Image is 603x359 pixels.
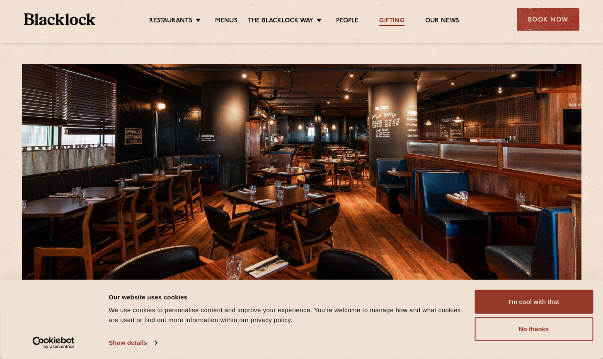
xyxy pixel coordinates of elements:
a: Our News [425,17,460,26]
a: Gifting [379,17,404,26]
button: I'm cool with that [475,290,593,314]
img: BL_Textured_Logo-footer-cropped.svg [24,13,96,25]
a: Restaurants [149,17,192,26]
a: Usercentrics Cookiebot - opens in a new window [17,337,90,349]
a: Menus [215,17,237,26]
button: No thanks [475,317,593,341]
a: Show details [109,337,157,349]
a: People [336,17,358,26]
div: We use cookies to personalise content and improve your experience. You're welcome to manage how a... [109,305,465,325]
div: Book Now [517,8,579,31]
div: Our website uses cookies [109,292,465,302]
a: The Blacklock Way [248,17,313,26]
